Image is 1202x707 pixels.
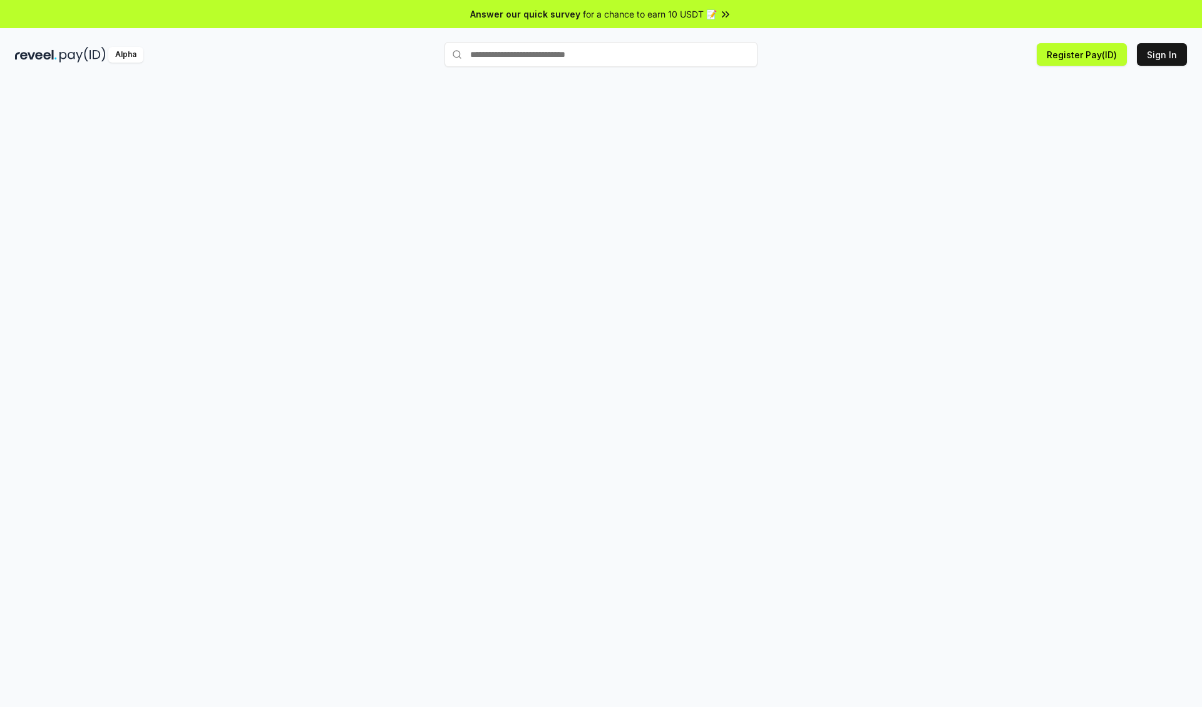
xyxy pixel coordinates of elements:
img: reveel_dark [15,47,57,63]
div: Alpha [108,47,143,63]
img: pay_id [59,47,106,63]
button: Register Pay(ID) [1037,43,1127,66]
span: for a chance to earn 10 USDT 📝 [583,8,717,21]
button: Sign In [1137,43,1187,66]
span: Answer our quick survey [470,8,580,21]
